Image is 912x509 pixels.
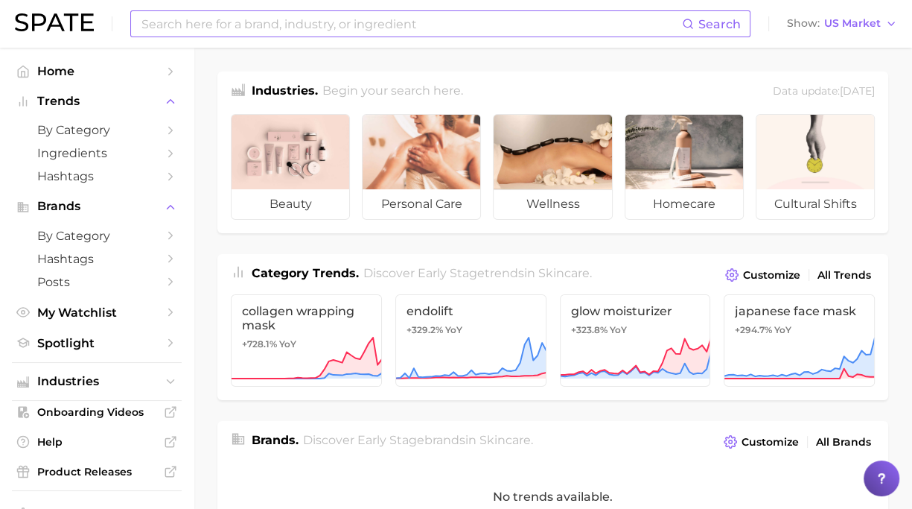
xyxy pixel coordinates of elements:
[252,82,318,102] h1: Industries.
[571,324,608,335] span: +323.8%
[12,332,182,355] a: Spotlight
[814,265,875,285] a: All Trends
[37,146,156,160] span: Ingredients
[12,301,182,324] a: My Watchlist
[735,304,864,318] span: japanese face mask
[812,432,875,452] a: All Brands
[140,11,682,37] input: Search here for a brand, industry, or ingredient
[12,195,182,218] button: Brands
[774,324,791,336] span: YoY
[724,294,875,387] a: japanese face mask+294.7% YoY
[721,265,804,285] button: Customize
[303,433,533,447] span: Discover Early Stage brands in .
[37,435,156,449] span: Help
[756,189,874,219] span: cultural shifts
[610,324,627,336] span: YoY
[773,82,875,102] div: Data update: [DATE]
[362,114,481,220] a: personal care
[787,19,820,28] span: Show
[37,64,156,78] span: Home
[231,294,382,387] a: collagen wrapping mask+728.1% YoY
[242,304,371,332] span: collagen wrapping mask
[538,266,590,280] span: skincare
[15,13,94,31] img: SPATE
[783,14,901,34] button: ShowUS Market
[12,247,182,271] a: Hashtags
[12,461,182,483] a: Product Releases
[12,90,182,113] button: Trends
[37,95,156,108] span: Trends
[12,165,182,188] a: Hashtags
[252,433,299,447] span: Brands .
[279,338,296,350] span: YoY
[37,169,156,183] span: Hashtags
[37,465,156,478] span: Product Releases
[322,82,463,102] h2: Begin your search here.
[560,294,711,387] a: glow moisturizer+323.8% YoY
[37,123,156,137] span: by Category
[242,338,277,350] span: +728.1%
[571,304,700,318] span: glow moisturizer
[252,266,359,280] span: Category Trends .
[12,118,182,142] a: by Category
[816,436,871,449] span: All Brands
[12,142,182,165] a: Ingredients
[625,189,743,219] span: homecare
[824,19,881,28] span: US Market
[625,114,744,220] a: homecare
[37,200,156,213] span: Brands
[817,269,871,282] span: All Trends
[12,370,182,393] button: Industries
[12,431,182,453] a: Help
[37,405,156,419] span: Onboarding Videos
[735,324,772,335] span: +294.7%
[37,252,156,266] span: Hashtags
[742,436,799,449] span: Customize
[12,271,182,294] a: Posts
[37,306,156,320] span: My Watchlist
[363,189,480,219] span: personal care
[479,433,531,447] span: skincare
[232,189,349,219] span: beauty
[12,224,182,247] a: by Category
[494,189,611,219] span: wellness
[12,401,182,423] a: Onboarding Videos
[698,17,741,31] span: Search
[12,60,182,83] a: Home
[406,304,535,318] span: endolift
[445,324,462,336] span: YoY
[395,294,546,387] a: endolift+329.2% YoY
[231,114,350,220] a: beauty
[406,324,443,335] span: +329.2%
[37,275,156,289] span: Posts
[743,269,800,282] span: Customize
[37,229,156,243] span: by Category
[493,114,612,220] a: wellness
[756,114,875,220] a: cultural shifts
[363,266,592,280] span: Discover Early Stage trends in .
[37,336,156,350] span: Spotlight
[720,431,803,452] button: Customize
[37,375,156,388] span: Industries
